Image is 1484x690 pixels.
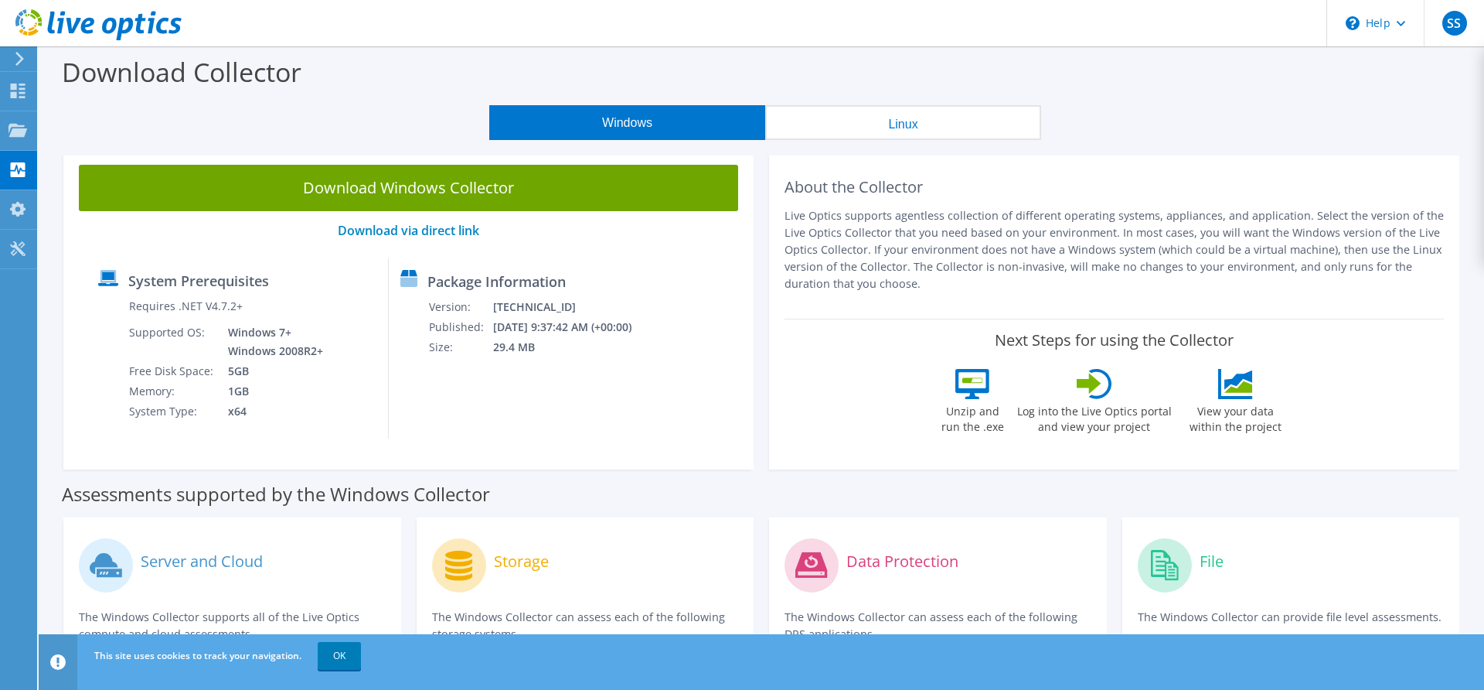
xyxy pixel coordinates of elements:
[432,609,739,643] p: The Windows Collector can assess each of the following storage systems.
[79,165,738,211] a: Download Windows Collector
[216,361,326,381] td: 5GB
[846,554,958,569] label: Data Protection
[129,299,243,314] label: Requires .NET V4.7.2+
[128,381,216,401] td: Memory:
[1016,399,1173,435] label: Log into the Live Optics portal and view your project
[128,401,216,422] td: System Type:
[428,297,492,317] td: Version:
[428,317,492,337] td: Published:
[338,222,479,239] a: Download via direct link
[428,337,492,357] td: Size:
[427,274,566,289] label: Package Information
[494,554,549,569] label: Storage
[492,297,652,317] td: [TECHNICAL_ID]
[216,401,326,422] td: x64
[128,323,216,361] td: Supported OS:
[62,54,301,90] label: Download Collector
[1442,11,1467,36] span: SS
[1346,16,1360,30] svg: \n
[128,361,216,381] td: Free Disk Space:
[318,642,361,670] a: OK
[216,381,326,401] td: 1GB
[1200,554,1224,569] label: File
[785,178,1444,196] h2: About the Collector
[62,487,490,502] label: Assessments supported by the Windows Collector
[1138,609,1445,640] p: The Windows Collector can provide file level assessments.
[492,337,652,357] td: 29.4 MB
[128,273,269,289] label: System Prerequisites
[141,554,263,569] label: Server and Cloud
[489,105,765,140] button: Windows
[492,317,652,337] td: [DATE] 9:37:42 AM (+00:00)
[94,649,301,662] span: This site uses cookies to track your navigation.
[785,609,1091,643] p: The Windows Collector can assess each of the following DPS applications.
[1180,399,1292,435] label: View your data within the project
[938,399,1009,435] label: Unzip and run the .exe
[785,207,1444,292] p: Live Optics supports agentless collection of different operating systems, appliances, and applica...
[765,105,1041,140] button: Linux
[79,609,386,643] p: The Windows Collector supports all of the Live Optics compute and cloud assessments.
[995,331,1234,350] label: Next Steps for using the Collector
[216,323,326,361] td: Windows 7+ Windows 2008R2+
